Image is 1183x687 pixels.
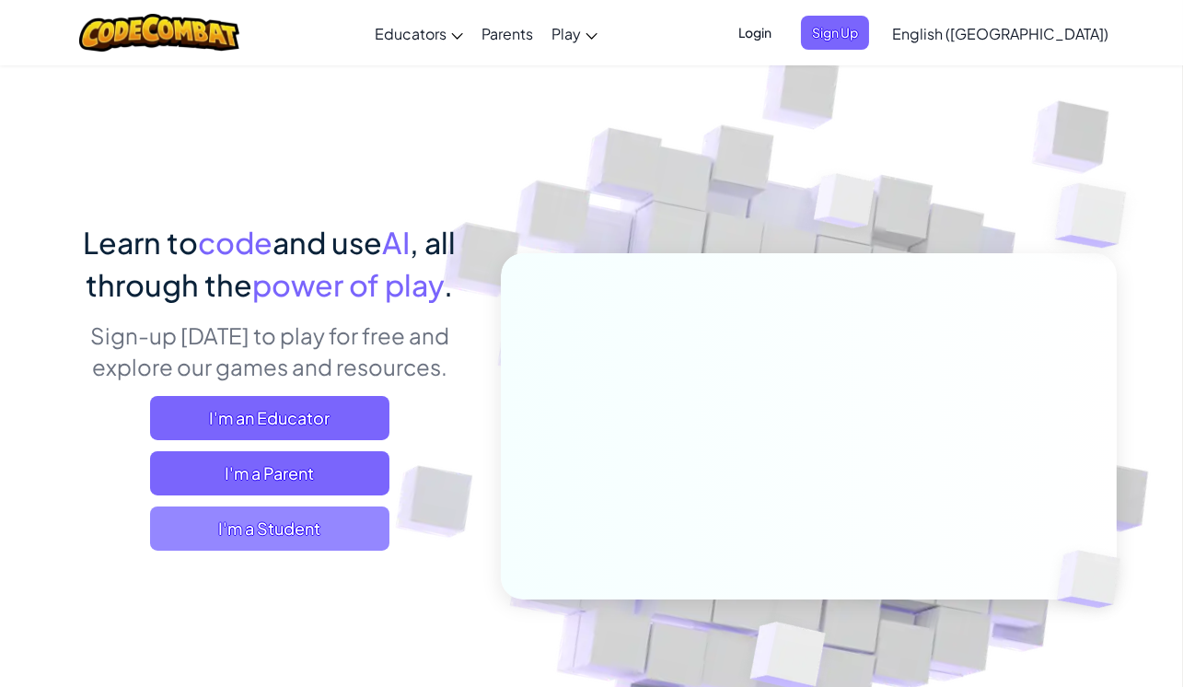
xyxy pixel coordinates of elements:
[199,224,273,261] span: code
[253,266,445,303] span: power of play
[542,8,607,58] a: Play
[1026,512,1164,646] img: Overlap cubes
[79,14,240,52] img: CodeCombat logo
[150,396,389,440] a: I'm an Educator
[84,224,199,261] span: Learn to
[892,24,1108,43] span: English ([GEOGRAPHIC_DATA])
[375,24,447,43] span: Educators
[150,451,389,495] a: I'm a Parent
[801,16,869,50] button: Sign Up
[727,16,783,50] button: Login
[1018,138,1177,294] img: Overlap cubes
[779,137,911,274] img: Overlap cubes
[273,224,383,261] span: and use
[551,24,581,43] span: Play
[365,8,472,58] a: Educators
[445,266,454,303] span: .
[883,8,1118,58] a: English ([GEOGRAPHIC_DATA])
[383,224,411,261] span: AI
[67,320,473,382] p: Sign-up [DATE] to play for free and explore our games and resources.
[150,507,389,551] button: I'm a Student
[472,8,542,58] a: Parents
